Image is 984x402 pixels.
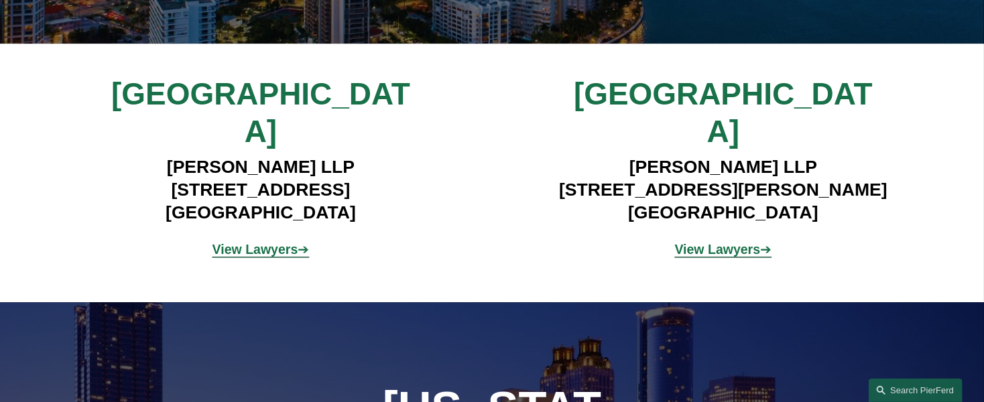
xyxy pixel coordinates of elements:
[212,242,310,257] a: View Lawyers➔
[869,379,963,402] a: Search this site
[675,242,772,257] a: View Lawyers➔
[111,76,410,149] span: [GEOGRAPHIC_DATA]
[68,156,454,224] h4: [PERSON_NAME] LLP [STREET_ADDRESS] [GEOGRAPHIC_DATA]
[675,242,761,257] strong: View Lawyers
[530,156,916,224] h4: [PERSON_NAME] LLP [STREET_ADDRESS][PERSON_NAME] [GEOGRAPHIC_DATA]
[212,242,298,257] strong: View Lawyers
[574,76,873,149] span: [GEOGRAPHIC_DATA]
[675,242,772,257] span: ➔
[212,242,310,257] span: ➔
